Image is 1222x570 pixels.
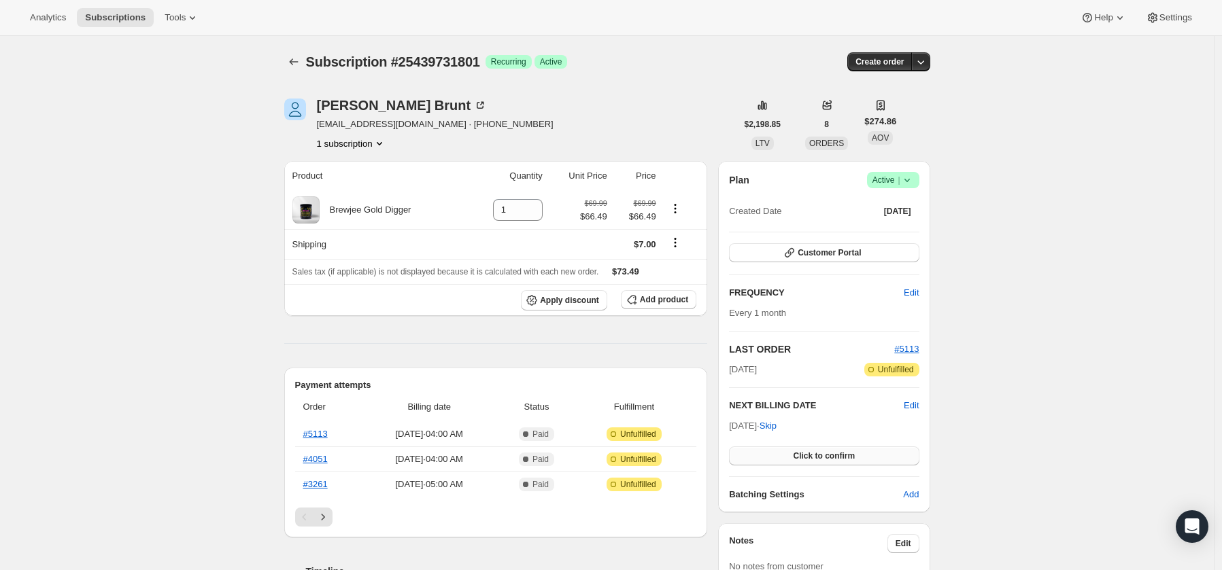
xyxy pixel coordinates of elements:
[365,400,494,414] span: Billing date
[156,8,207,27] button: Tools
[729,421,777,431] span: [DATE] ·
[729,173,749,187] h2: Plan
[621,290,696,309] button: Add product
[729,488,903,501] h6: Batching Settings
[729,363,757,376] span: [DATE]
[904,399,919,412] button: Edit
[612,266,639,277] span: $73.49
[864,115,896,128] span: $274.86
[729,342,894,356] h2: LAST ORDER
[798,247,861,258] span: Customer Portal
[898,175,900,185] span: |
[317,118,554,131] span: [EMAIL_ADDRESS][DOMAIN_NAME] · [PHONE_NUMBER]
[365,427,494,441] span: [DATE] · 04:00 AM
[729,243,919,262] button: Customer Portal
[365,478,494,491] span: [DATE] · 05:00 AM
[620,479,656,490] span: Unfulfilled
[760,419,777,433] span: Skip
[317,137,386,150] button: Product actions
[620,429,656,440] span: Unfulfilled
[1138,8,1200,27] button: Settings
[85,12,146,23] span: Subscriptions
[895,484,927,505] button: Add
[894,342,919,356] button: #5113
[896,538,911,549] span: Edit
[904,286,919,300] span: Edit
[903,488,919,501] span: Add
[1072,8,1134,27] button: Help
[824,119,829,130] span: 8
[876,202,919,221] button: [DATE]
[295,392,361,422] th: Order
[729,446,919,465] button: Click to confirm
[756,139,770,148] span: LTV
[640,294,688,305] span: Add product
[729,534,887,553] h3: Notes
[501,400,571,414] span: Status
[540,295,599,306] span: Apply discount
[165,12,186,23] span: Tools
[878,364,914,375] span: Unfulfilled
[365,452,494,466] span: [DATE] · 04:00 AM
[317,99,488,112] div: [PERSON_NAME] Brunt
[751,415,785,437] button: Skip
[729,399,904,412] h2: NEXT BILLING DATE
[634,239,656,249] span: $7.00
[611,161,660,191] th: Price
[284,161,466,191] th: Product
[30,12,66,23] span: Analytics
[847,52,912,71] button: Create order
[729,204,781,218] span: Created Date
[580,400,689,414] span: Fulfillment
[633,199,656,207] small: $69.99
[532,429,549,440] span: Paid
[521,290,607,310] button: Apply discount
[620,454,656,465] span: Unfulfilled
[884,206,911,217] span: [DATE]
[466,161,547,191] th: Quantity
[736,115,789,134] button: $2,198.85
[580,210,607,224] span: $66.49
[664,201,686,216] button: Product actions
[284,229,466,259] th: Shipping
[532,479,549,490] span: Paid
[547,161,611,191] th: Unit Price
[77,8,154,27] button: Subscriptions
[295,378,697,392] h2: Payment attempts
[306,54,480,69] span: Subscription #25439731801
[320,203,411,217] div: Brewjee Gold Digger
[664,235,686,250] button: Shipping actions
[1159,12,1192,23] span: Settings
[745,119,781,130] span: $2,198.85
[303,479,328,489] a: #3261
[585,199,607,207] small: $69.99
[729,308,786,318] span: Every 1 month
[303,454,328,464] a: #4051
[532,454,549,465] span: Paid
[295,507,697,527] nav: Pagination
[292,267,599,277] span: Sales tax (if applicable) is not displayed because it is calculated with each new order.
[816,115,837,134] button: 8
[1176,510,1208,543] div: Open Intercom Messenger
[615,210,656,224] span: $66.49
[896,282,927,304] button: Edit
[793,450,855,461] span: Click to confirm
[872,173,914,187] span: Active
[284,52,303,71] button: Subscriptions
[303,429,328,439] a: #5113
[22,8,74,27] button: Analytics
[540,56,562,67] span: Active
[809,139,844,148] span: ORDERS
[284,99,306,120] span: Darnell Brunt
[292,196,320,224] img: product img
[313,507,333,527] button: Next
[1094,12,1113,23] span: Help
[491,56,526,67] span: Recurring
[887,534,919,553] button: Edit
[894,344,919,354] a: #5113
[872,133,889,143] span: AOV
[729,286,904,300] h2: FREQUENCY
[855,56,904,67] span: Create order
